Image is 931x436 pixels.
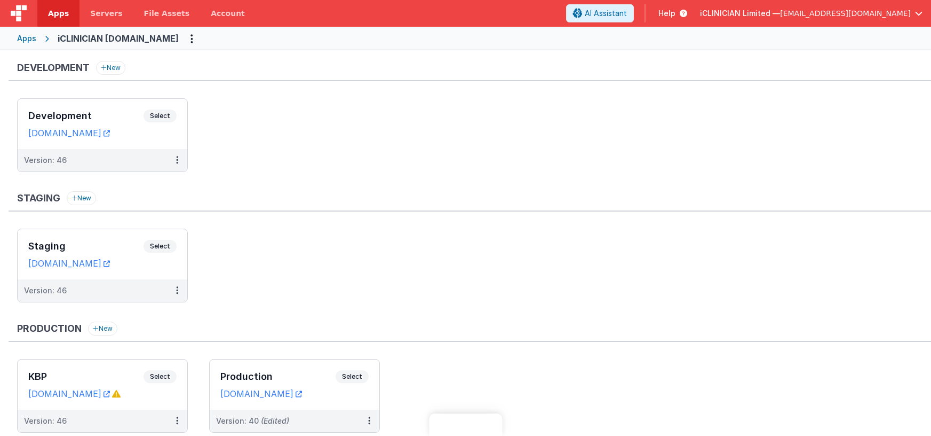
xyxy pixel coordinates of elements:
[144,240,177,253] span: Select
[28,371,144,382] h3: KBP
[585,8,627,19] span: AI Assistant
[566,4,634,22] button: AI Assistant
[28,128,110,138] a: [DOMAIN_NAME]
[261,416,289,425] span: (Edited)
[17,193,60,204] h3: Staging
[216,416,289,426] div: Version: 40
[183,30,200,47] button: Options
[67,191,96,205] button: New
[58,32,179,45] div: iCLINICIAN [DOMAIN_NAME]
[144,370,177,383] span: Select
[700,8,780,19] span: iCLINICIAN Limited —
[658,8,675,19] span: Help
[28,388,110,399] a: [DOMAIN_NAME]
[17,33,36,44] div: Apps
[96,61,125,75] button: New
[24,416,67,426] div: Version: 46
[220,371,336,382] h3: Production
[24,155,67,166] div: Version: 46
[17,63,90,73] h3: Development
[780,8,911,19] span: [EMAIL_ADDRESS][DOMAIN_NAME]
[336,370,369,383] span: Select
[88,322,117,336] button: New
[17,323,82,334] h3: Production
[700,8,922,19] button: iCLINICIAN Limited — [EMAIL_ADDRESS][DOMAIN_NAME]
[429,414,502,436] iframe: Marker.io feedback button
[48,8,69,19] span: Apps
[28,241,144,252] h3: Staging
[144,8,190,19] span: File Assets
[28,258,110,269] a: [DOMAIN_NAME]
[144,110,177,122] span: Select
[220,388,302,399] a: [DOMAIN_NAME]
[28,111,144,121] h3: Development
[24,285,67,296] div: Version: 46
[90,8,122,19] span: Servers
